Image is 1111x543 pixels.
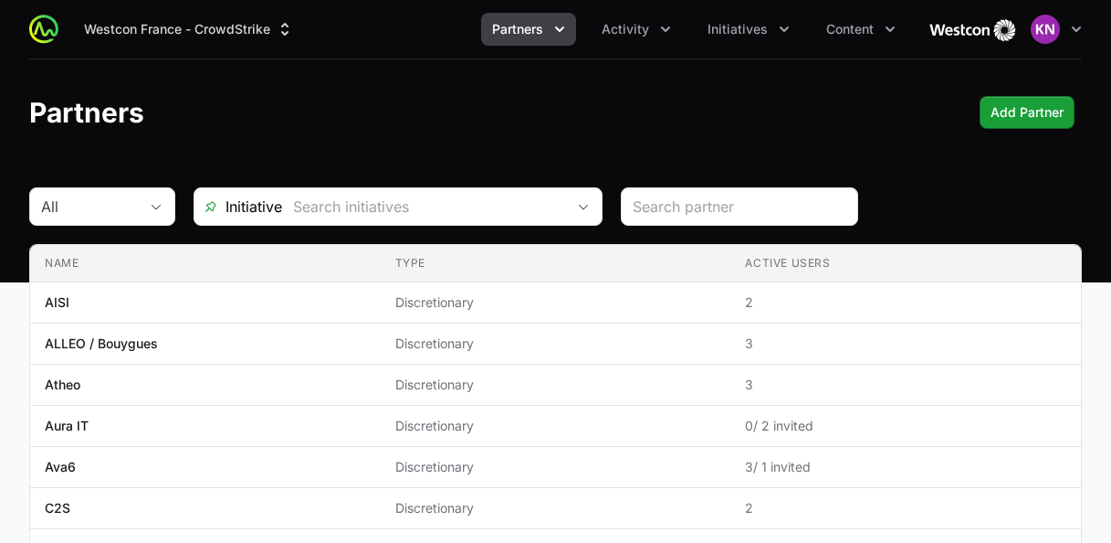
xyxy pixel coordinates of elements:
[45,293,69,312] p: AISI
[45,417,89,435] p: Aura IT
[481,13,576,46] div: Partners menu
[395,458,717,476] span: Discretionary
[282,188,565,225] input: Search initiatives
[395,499,717,517] span: Discretionary
[591,13,682,46] div: Activity menu
[980,96,1074,129] button: Add Partner
[58,13,907,46] div: Main navigation
[30,188,174,225] button: All
[745,417,1066,435] span: 0 / 2 invited
[45,499,70,517] p: C2S
[395,417,717,435] span: Discretionary
[730,245,1081,282] th: Active Users
[697,13,801,46] div: Initiatives menu
[745,458,1066,476] span: 3 / 1 invited
[928,11,1016,48] img: Westcon France
[980,96,1074,129] div: Primary actions
[745,293,1066,312] span: 2
[395,335,717,353] span: Discretionary
[565,188,602,225] div: Open
[826,20,874,38] span: Content
[481,13,576,46] button: Partners
[745,335,1066,353] span: 3
[381,245,731,282] th: Type
[697,13,801,46] button: Initiatives
[633,196,846,218] input: Search partner
[745,376,1066,394] span: 3
[815,13,907,46] div: Content menu
[194,196,282,218] span: Initiative
[745,499,1066,517] span: 2
[591,13,682,46] button: Activity
[45,458,76,476] p: Ava6
[41,196,138,218] div: All
[815,13,907,46] button: Content
[395,293,717,312] span: Discretionary
[30,245,381,282] th: Name
[73,13,305,46] button: Westcon France - CrowdStrike
[45,335,158,353] p: ALLEO / Bouygues
[707,20,768,38] span: Initiatives
[29,15,58,44] img: ActivitySource
[73,13,305,46] div: Supplier switch menu
[395,376,717,394] span: Discretionary
[492,20,543,38] span: Partners
[45,376,80,394] p: Atheo
[29,96,144,129] h1: Partners
[602,20,649,38] span: Activity
[990,101,1064,123] span: Add Partner
[1031,15,1060,44] img: Kaouther Naoua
